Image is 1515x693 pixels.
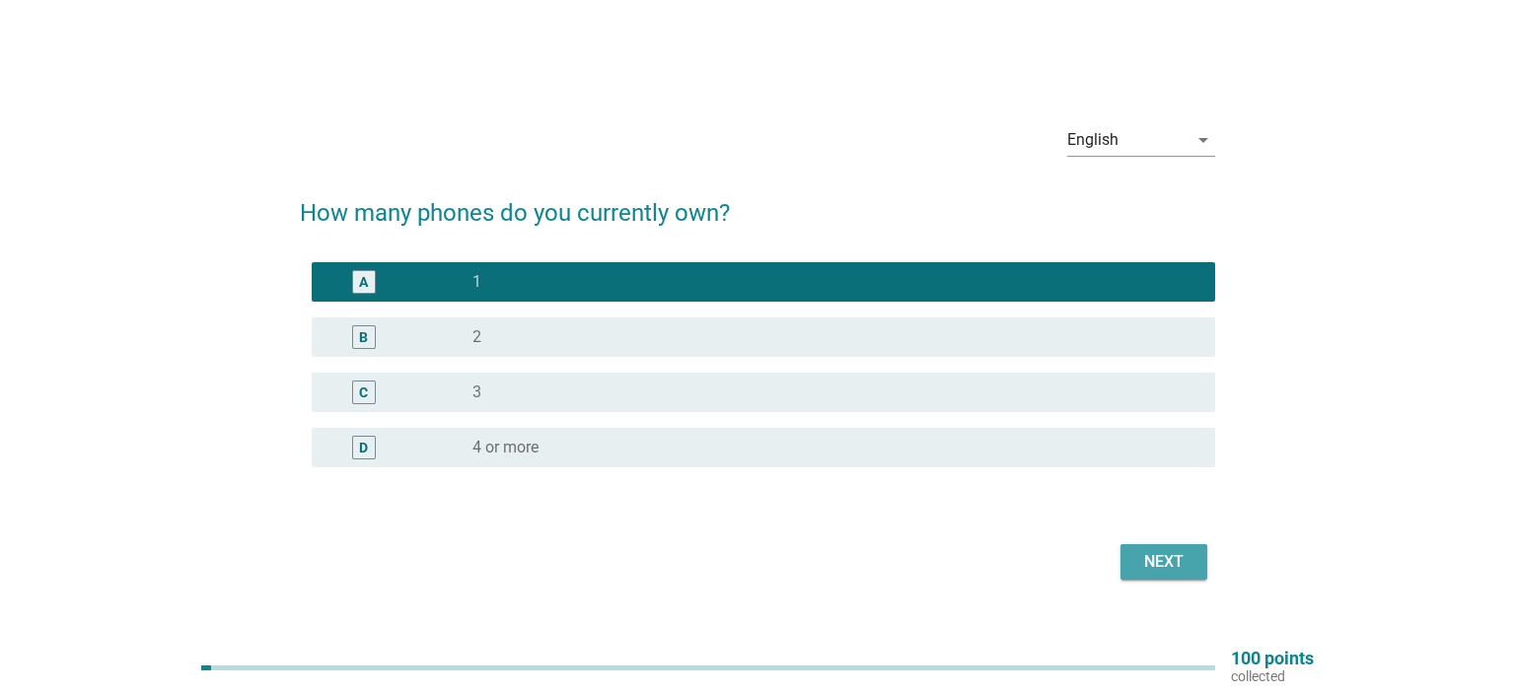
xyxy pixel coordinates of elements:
div: A [359,271,368,292]
label: 4 or more [472,438,539,457]
label: 3 [472,382,481,402]
div: Next [1136,550,1191,574]
label: 2 [472,327,481,347]
div: English [1067,131,1118,149]
h2: How many phones do you currently own? [300,175,1215,231]
p: collected [1231,667,1314,685]
button: Next [1120,544,1207,580]
i: arrow_drop_down [1191,128,1215,152]
p: 100 points [1231,650,1314,667]
div: B [359,326,368,347]
label: 1 [472,272,481,292]
div: C [359,381,368,402]
div: D [359,437,368,457]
